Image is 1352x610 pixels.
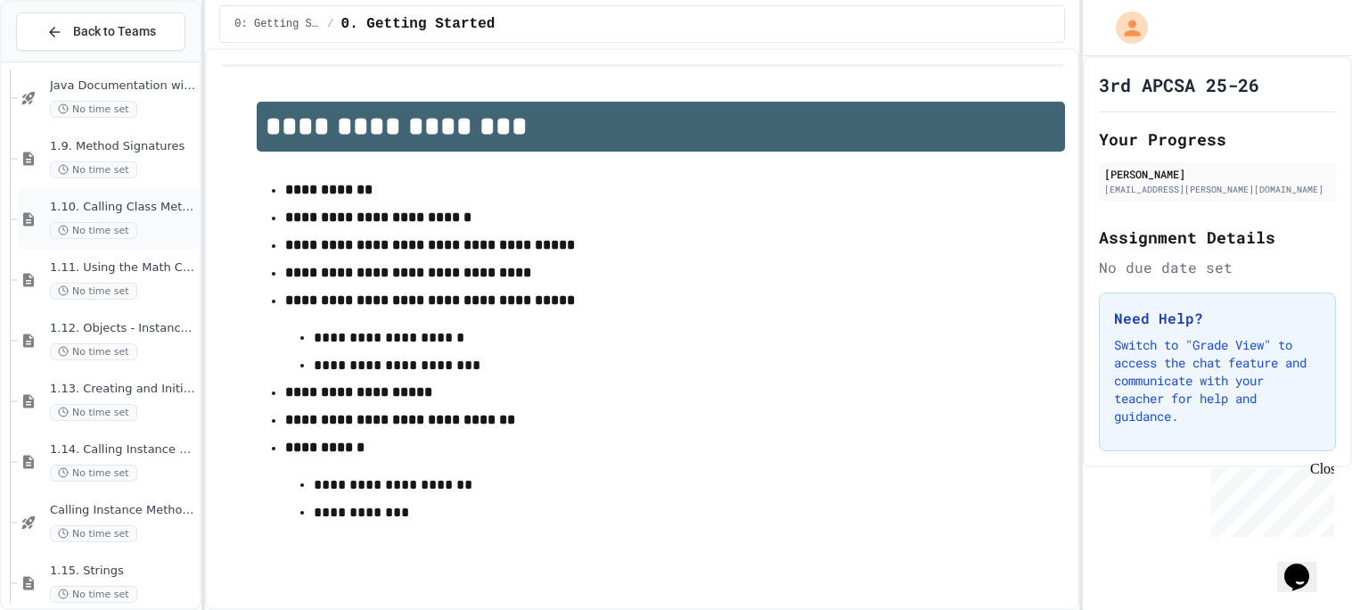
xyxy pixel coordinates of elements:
[50,283,137,300] span: No time set
[50,260,196,276] span: 1.11. Using the Math Class
[1204,461,1334,537] iframe: chat widget
[1114,336,1321,425] p: Switch to "Grade View" to access the chat feature and communicate with your teacher for help and ...
[1099,225,1336,250] h2: Assignment Details
[7,7,123,113] div: Chat with us now!Close
[50,161,137,178] span: No time set
[50,321,196,336] span: 1.12. Objects - Instances of Classes
[50,564,196,579] span: 1.15. Strings
[234,17,320,31] span: 0: Getting Started
[50,222,137,239] span: No time set
[50,78,196,94] span: Java Documentation with Comments - Topic 1.8
[1099,72,1259,97] h1: 3rd APCSA 25-26
[327,17,333,31] span: /
[1114,308,1321,329] h3: Need Help?
[50,404,137,421] span: No time set
[50,586,137,603] span: No time set
[50,525,137,542] span: No time set
[1104,183,1331,196] div: [EMAIL_ADDRESS][PERSON_NAME][DOMAIN_NAME]
[50,343,137,360] span: No time set
[50,101,137,118] span: No time set
[16,12,185,51] button: Back to Teams
[50,382,196,397] span: 1.13. Creating and Initializing Objects: Constructors
[1099,257,1336,278] div: No due date set
[50,200,196,215] span: 1.10. Calling Class Methods
[50,503,196,518] span: Calling Instance Methods - Topic 1.14
[1099,127,1336,152] h2: Your Progress
[341,13,496,35] span: 0. Getting Started
[50,465,137,482] span: No time set
[1104,166,1331,182] div: [PERSON_NAME]
[1277,539,1334,592] iframe: chat widget
[1097,7,1152,48] div: My Account
[50,442,196,457] span: 1.14. Calling Instance Methods
[73,22,156,41] span: Back to Teams
[50,139,196,154] span: 1.9. Method Signatures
